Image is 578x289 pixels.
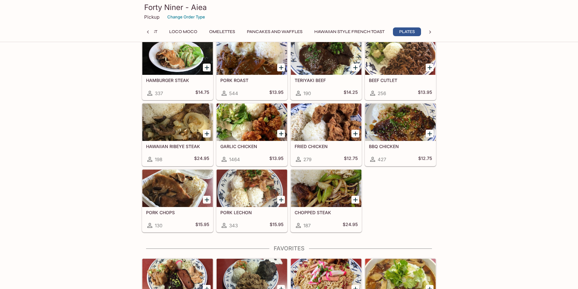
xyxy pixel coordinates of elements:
[365,37,436,100] a: BEEF CUTLET256$13.95
[311,27,388,36] button: Hawaiian Style French Toast
[351,196,359,204] button: Add CHOPPED STEAK
[206,27,238,36] button: Omelettes
[277,196,285,204] button: Add PORK LECHON
[155,157,162,162] span: 198
[220,210,283,215] h5: PORK LECHON
[295,78,358,83] h5: TERIYAKI BEEF
[144,2,434,12] h3: Forty Niner - Aiea
[195,89,209,97] h5: $14.75
[194,156,209,163] h5: $24.95
[229,223,238,229] span: 343
[217,104,287,141] div: GARLIC CHICKEN
[291,37,361,75] div: TERIYAKI BEEF
[217,37,287,75] div: PORK ROAST
[291,104,361,141] div: FRIED CHICKEN
[365,104,436,141] div: BBQ CHICKEN
[146,144,209,149] h5: HAWAIIAN RIBEYE STEAK
[295,144,358,149] h5: FRIED CHICKEN
[155,90,163,96] span: 337
[303,157,311,162] span: 279
[142,170,213,207] div: PORK CHOPS
[144,14,159,20] p: Pickup
[142,104,213,141] div: HAWAIIAN RIBEYE STEAK
[146,210,209,215] h5: PORK CHOPS
[291,103,362,166] a: FRIED CHICKEN279$12.75
[269,89,283,97] h5: $13.95
[344,89,358,97] h5: $14.25
[142,169,213,232] a: PORK CHOPS130$15.95
[344,156,358,163] h5: $12.75
[369,144,432,149] h5: BBQ CHICKEN
[203,64,211,71] button: Add HAMBURGER STEAK
[146,78,209,83] h5: HAMBURGER STEAK
[343,222,358,229] h5: $24.95
[378,157,386,162] span: 427
[393,27,421,36] button: Plates
[220,144,283,149] h5: GARLIC CHICKEN
[142,103,213,166] a: HAWAIIAN RIBEYE STEAK198$24.95
[142,37,213,100] a: HAMBURGER STEAK337$14.75
[166,27,201,36] button: Loco Moco
[351,130,359,137] button: Add FRIED CHICKEN
[351,64,359,71] button: Add TERIYAKI BEEF
[365,37,436,75] div: BEEF CUTLET
[216,103,287,166] a: GARLIC CHICKEN1464$13.95
[303,90,311,96] span: 190
[291,37,362,100] a: TERIYAKI BEEF190$14.25
[365,103,436,166] a: BBQ CHICKEN427$12.75
[216,169,287,232] a: PORK LECHON343$15.95
[303,223,311,229] span: 187
[291,169,362,232] a: CHOPPED STEAK187$24.95
[277,64,285,71] button: Add PORK ROAST
[418,156,432,163] h5: $12.75
[155,223,162,229] span: 130
[269,156,283,163] h5: $13.95
[203,130,211,137] button: Add HAWAIIAN RIBEYE STEAK
[277,130,285,137] button: Add GARLIC CHICKEN
[369,78,432,83] h5: BEEF CUTLET
[426,64,433,71] button: Add BEEF CUTLET
[295,210,358,215] h5: CHOPPED STEAK
[203,196,211,204] button: Add PORK CHOPS
[220,78,283,83] h5: PORK ROAST
[270,222,283,229] h5: $15.95
[426,130,433,137] button: Add BBQ CHICKEN
[164,12,208,22] button: Change Order Type
[229,90,238,96] span: 544
[217,170,287,207] div: PORK LECHON
[195,222,209,229] h5: $15.95
[142,37,213,75] div: HAMBURGER STEAK
[229,157,240,162] span: 1464
[418,89,432,97] h5: $13.95
[243,27,306,36] button: Pancakes and Waffles
[216,37,287,100] a: PORK ROAST544$13.95
[142,245,436,252] h4: Favorites
[291,170,361,207] div: CHOPPED STEAK
[378,90,386,96] span: 256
